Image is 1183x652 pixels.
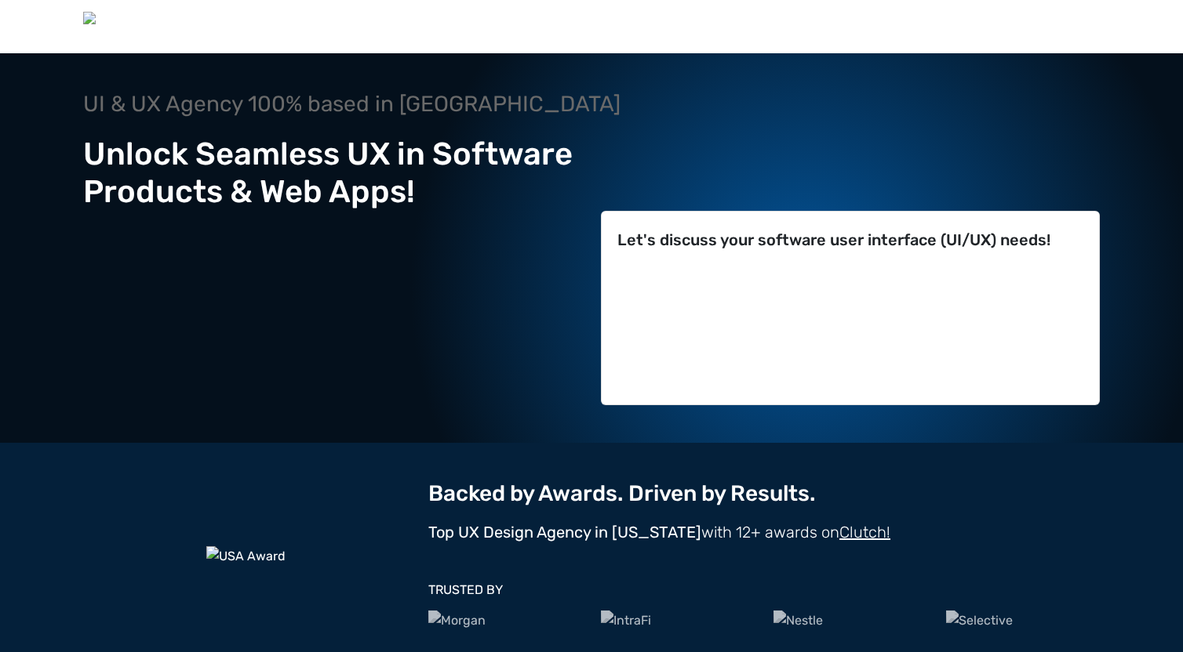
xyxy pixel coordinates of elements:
strong: Top UX Design Agency in [US_STATE] [428,523,701,542]
h1: UI & UX Agency 100% based in [GEOGRAPHIC_DATA] [83,91,668,118]
a: Clutch! [839,523,890,542]
img: UX Team [83,12,175,42]
img: IntraFi [601,610,651,631]
img: Selective [946,610,1013,631]
img: USA Award [206,546,286,567]
h2: Backed by Awards. Driven by Results. [428,480,1100,507]
p: with 12+ awards on [428,520,1100,545]
img: Morgan [428,610,486,631]
iframe: Form 0 [617,274,1083,392]
h2: Unlock Seamless UX in Software Products & Web Apps! [83,136,668,211]
h3: TRUSTED BY [428,582,1100,597]
img: Nestle [773,610,823,631]
h5: Let's discuss your software user interface (UI/UX) needs! [617,230,1083,249]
